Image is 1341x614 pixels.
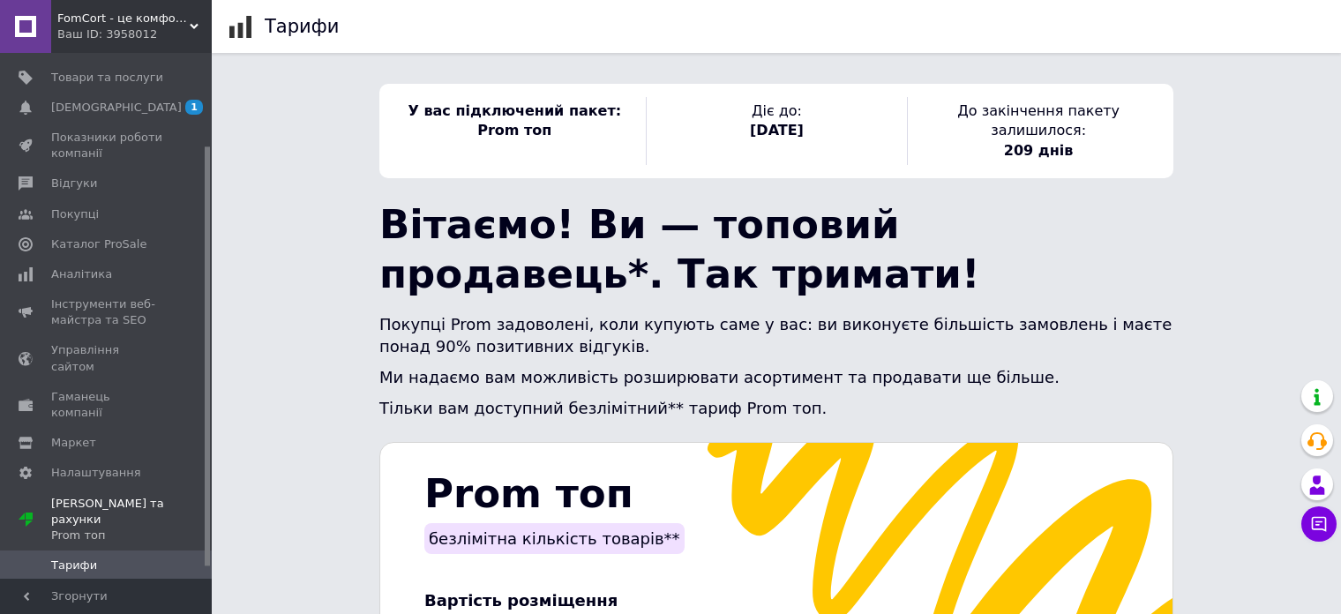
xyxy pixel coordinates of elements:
span: Prom топ [424,470,633,517]
span: Маркет [51,435,96,451]
span: Інструменти веб-майстра та SEO [51,296,163,328]
span: безлімітна кількість товарів** [429,529,680,548]
span: Каталог ProSale [51,236,146,252]
div: Ваш ID: 3958012 [57,26,212,42]
span: Вартість розміщення [424,591,618,610]
span: 1 [185,100,203,115]
span: Покупці Prom задоволені, коли купують саме у вас: ви виконуєте більшість замовлень і маєте понад ... [379,315,1172,356]
span: У вас підключений пакет: [408,102,622,119]
span: [PERSON_NAME] та рахунки [51,496,212,544]
span: Товари та послуги [51,70,163,86]
span: Налаштування [51,465,141,481]
div: Prom топ [51,528,212,543]
span: Prom топ [477,122,551,139]
span: Гаманець компанії [51,389,163,421]
h1: Тарифи [265,16,339,37]
span: До закінчення пакету залишилося: [957,102,1120,139]
span: 209 днів [1004,142,1074,159]
span: [DEMOGRAPHIC_DATA] [51,100,182,116]
span: Тарифи [51,558,97,573]
span: Управління сайтом [51,342,163,374]
span: Тільки вам доступний безлімітний** тариф Prom топ. [379,399,827,417]
span: Вітаємо! Ви — топовий продавець*. Так тримати! [379,201,979,297]
button: Чат з покупцем [1301,506,1337,542]
span: Відгуки [51,176,97,191]
span: Показники роботи компанії [51,130,163,161]
span: Аналітика [51,266,112,282]
span: Ми надаємо вам можливість розширювати асортимент та продавати ще більше. [379,368,1060,386]
span: FomCort - це комфортно! [57,11,190,26]
span: [DATE] [750,122,804,139]
span: Покупці [51,206,99,222]
div: Діє до: [646,97,908,165]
